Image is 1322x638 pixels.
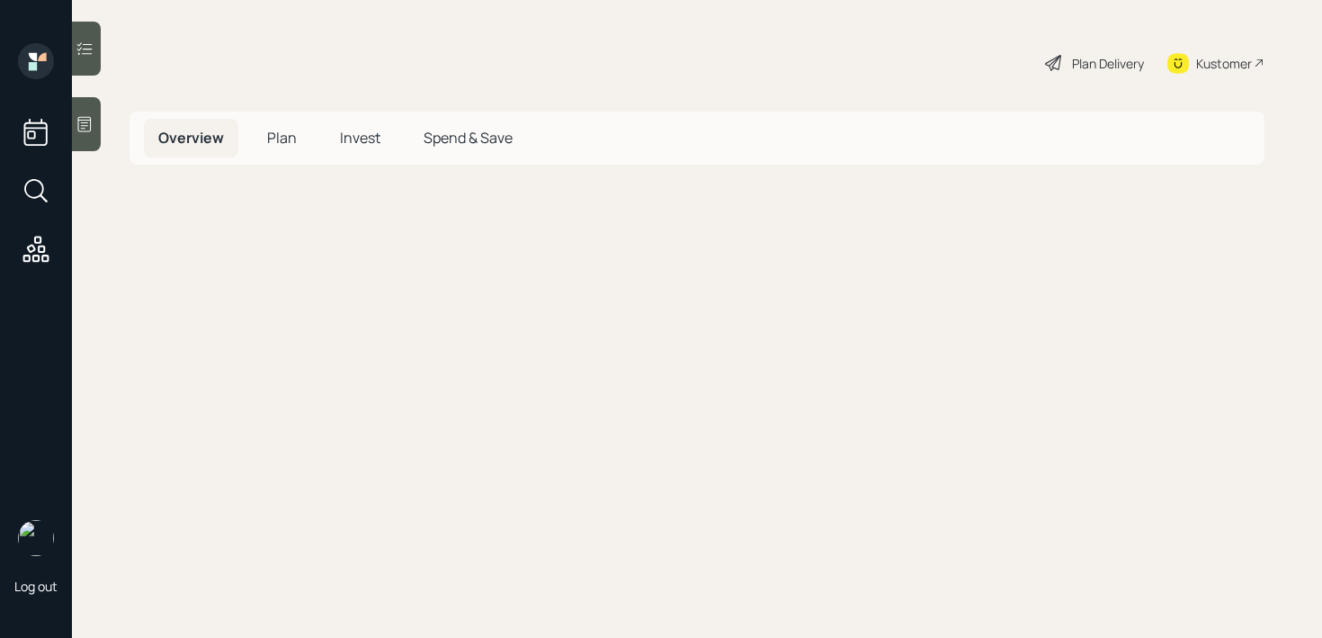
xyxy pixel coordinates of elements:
[1196,54,1252,73] div: Kustomer
[1072,54,1144,73] div: Plan Delivery
[267,128,297,148] span: Plan
[14,578,58,595] div: Log out
[18,520,54,556] img: retirable_logo.png
[340,128,380,148] span: Invest
[424,128,513,148] span: Spend & Save
[158,128,224,148] span: Overview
